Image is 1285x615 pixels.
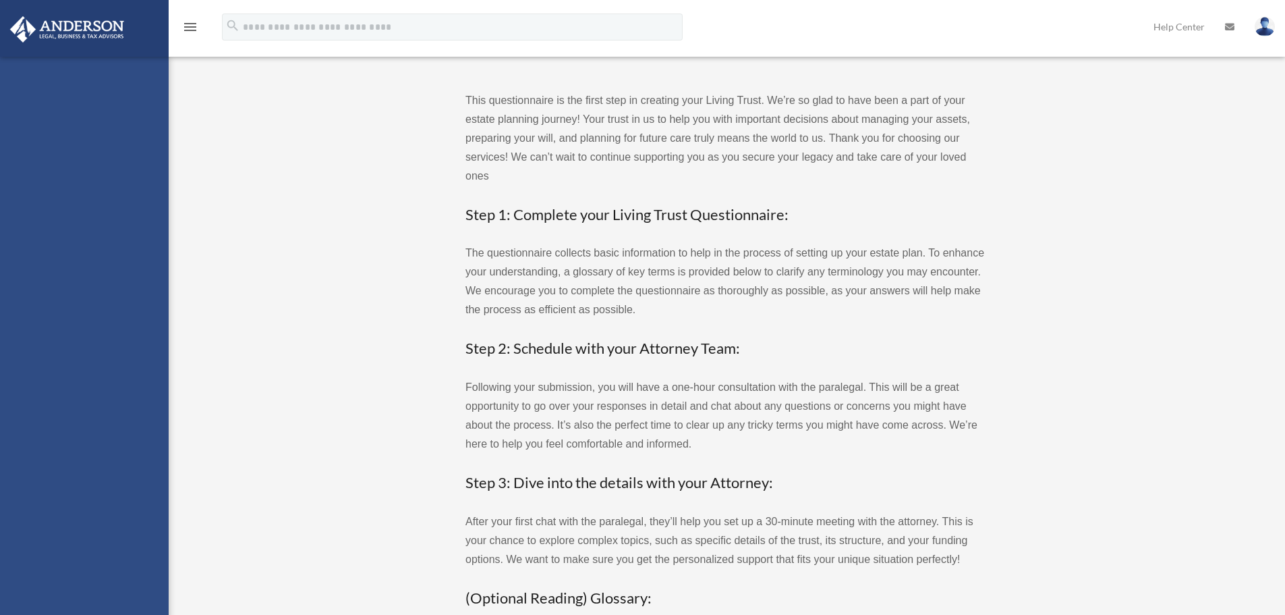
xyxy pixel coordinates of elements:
h3: Step 1: Complete your Living Trust Questionnaire: [465,205,985,225]
h3: Step 3: Dive into the details with your Attorney: [465,473,985,493]
p: Following your submission, you will have a one-hour consultation with the paralegal. This will be... [465,378,985,454]
i: search [225,18,240,33]
img: Anderson Advisors Platinum Portal [6,16,128,43]
h3: Step 2: Schedule with your Attorney Team: [465,338,985,359]
i: menu [182,19,198,35]
p: The questionnaire collects basic information to help in the process of setting up your estate pla... [465,244,985,319]
p: After your first chat with the paralegal, they’ll help you set up a 30-minute meeting with the at... [465,512,985,569]
h3: (Optional Reading) Glossary: [465,588,985,609]
img: User Pic [1255,17,1275,36]
a: menu [182,24,198,35]
p: This questionnaire is the first step in creating your Living Trust. We’re so glad to have been a ... [465,91,985,186]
